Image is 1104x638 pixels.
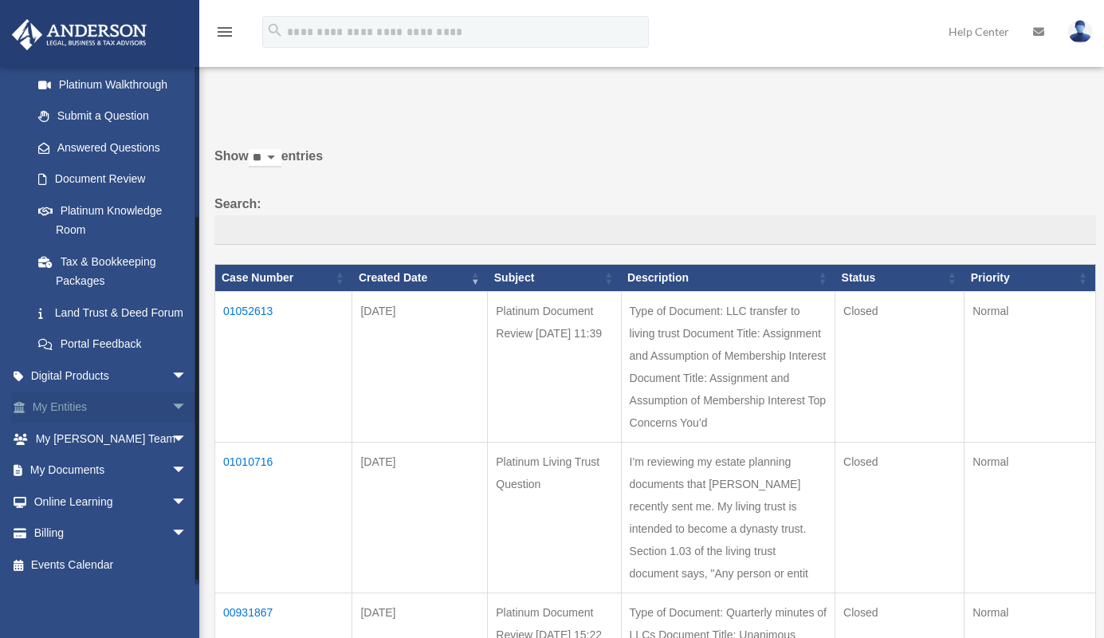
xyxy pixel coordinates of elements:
[965,265,1096,292] th: Priority: activate to sort column ascending
[488,265,621,292] th: Subject: activate to sort column ascending
[171,423,203,455] span: arrow_drop_down
[11,518,211,549] a: Billingarrow_drop_down
[215,265,352,292] th: Case Number: activate to sort column ascending
[835,265,965,292] th: Status: activate to sort column ascending
[215,28,234,41] a: menu
[22,132,195,163] a: Answered Questions
[214,145,1096,183] label: Show entries
[488,443,621,593] td: Platinum Living Trust Question
[11,360,211,392] a: Digital Productsarrow_drop_down
[621,443,835,593] td: I'm reviewing my estate planning documents that [PERSON_NAME] recently sent me. My living trust i...
[22,329,203,360] a: Portal Feedback
[214,215,1096,246] input: Search:
[835,292,965,443] td: Closed
[965,443,1096,593] td: Normal
[171,486,203,518] span: arrow_drop_down
[22,195,203,246] a: Platinum Knowledge Room
[11,549,211,581] a: Events Calendar
[11,455,211,486] a: My Documentsarrow_drop_down
[352,443,488,593] td: [DATE]
[215,292,352,443] td: 01052613
[22,297,203,329] a: Land Trust & Deed Forum
[7,19,151,50] img: Anderson Advisors Platinum Portal
[22,69,203,100] a: Platinum Walkthrough
[215,22,234,41] i: menu
[1068,20,1092,43] img: User Pic
[621,292,835,443] td: Type of Document: LLC transfer to living trust Document Title: Assignment and Assumption of Membe...
[171,518,203,550] span: arrow_drop_down
[171,392,203,424] span: arrow_drop_down
[22,246,203,297] a: Tax & Bookkeeping Packages
[22,163,203,195] a: Document Review
[11,392,211,423] a: My Entitiesarrow_drop_down
[835,443,965,593] td: Closed
[22,100,203,132] a: Submit a Question
[249,149,281,167] select: Showentries
[488,292,621,443] td: Platinum Document Review [DATE] 11:39
[965,292,1096,443] td: Normal
[266,22,284,39] i: search
[11,486,211,518] a: Online Learningarrow_drop_down
[171,360,203,392] span: arrow_drop_down
[11,423,211,455] a: My [PERSON_NAME] Teamarrow_drop_down
[352,292,488,443] td: [DATE]
[621,265,835,292] th: Description: activate to sort column ascending
[214,193,1096,246] label: Search:
[352,265,488,292] th: Created Date: activate to sort column ascending
[215,443,352,593] td: 01010716
[171,455,203,487] span: arrow_drop_down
